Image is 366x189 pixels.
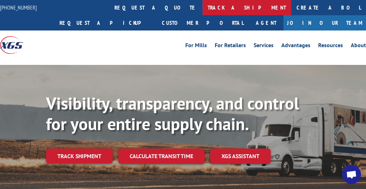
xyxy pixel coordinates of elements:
a: Customer Portal [157,15,249,30]
a: About [351,43,366,50]
a: Track shipment [46,149,113,163]
a: Request a pickup [54,15,157,30]
a: For Mills [185,43,207,50]
a: XGS ASSISTANT [210,149,271,164]
a: Advantages [281,43,310,50]
a: For Retailers [215,43,246,50]
a: Services [254,43,274,50]
a: Open chat [342,165,361,184]
a: Resources [318,43,343,50]
a: Calculate transit time [118,149,204,164]
a: Agent [249,15,283,30]
a: Join Our Team [283,15,366,30]
b: Visibility, transparency, and control for your entire supply chain. [46,92,299,135]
